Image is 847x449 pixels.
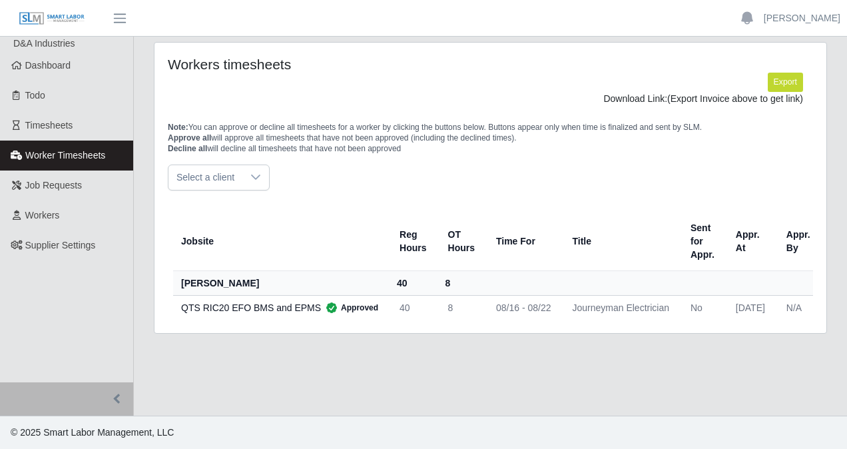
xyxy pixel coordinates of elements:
span: (Export Invoice above to get link) [667,93,803,104]
span: Todo [25,90,45,101]
th: Appr. By [776,212,821,271]
th: Jobsite [173,212,389,271]
span: Dashboard [25,60,71,71]
span: © 2025 Smart Labor Management, LLC [11,427,174,438]
span: Supplier Settings [25,240,96,250]
span: Decline all [168,144,207,153]
th: 8 [437,270,485,295]
td: No [680,295,725,320]
th: 40 [389,270,437,295]
th: OT Hours [437,212,485,271]
span: Approve all [168,133,211,143]
td: 8 [437,295,485,320]
button: Export [768,73,803,91]
span: Timesheets [25,120,73,131]
span: Approved [321,301,378,314]
img: SLM Logo [19,11,85,26]
td: [DATE] [725,295,776,320]
td: Journeyman Electrician [561,295,680,320]
span: Workers [25,210,60,221]
span: Worker Timesheets [25,150,105,161]
th: [PERSON_NAME] [173,270,389,295]
th: Appr. At [725,212,776,271]
td: 40 [389,295,437,320]
th: Sent for Appr. [680,212,725,271]
span: Select a client [168,165,242,190]
td: N/A [776,295,821,320]
p: You can approve or decline all timesheets for a worker by clicking the buttons below. Buttons app... [168,122,813,154]
div: QTS RIC20 EFO BMS and EPMS [181,301,378,314]
h4: Workers timesheets [168,56,425,73]
span: D&A Industries [13,38,75,49]
td: 08/16 - 08/22 [485,295,562,320]
th: Title [561,212,680,271]
span: Job Requests [25,180,83,191]
span: Note: [168,123,188,132]
a: [PERSON_NAME] [764,11,840,25]
th: Reg Hours [389,212,437,271]
div: Download Link: [178,92,803,106]
th: Time For [485,212,562,271]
